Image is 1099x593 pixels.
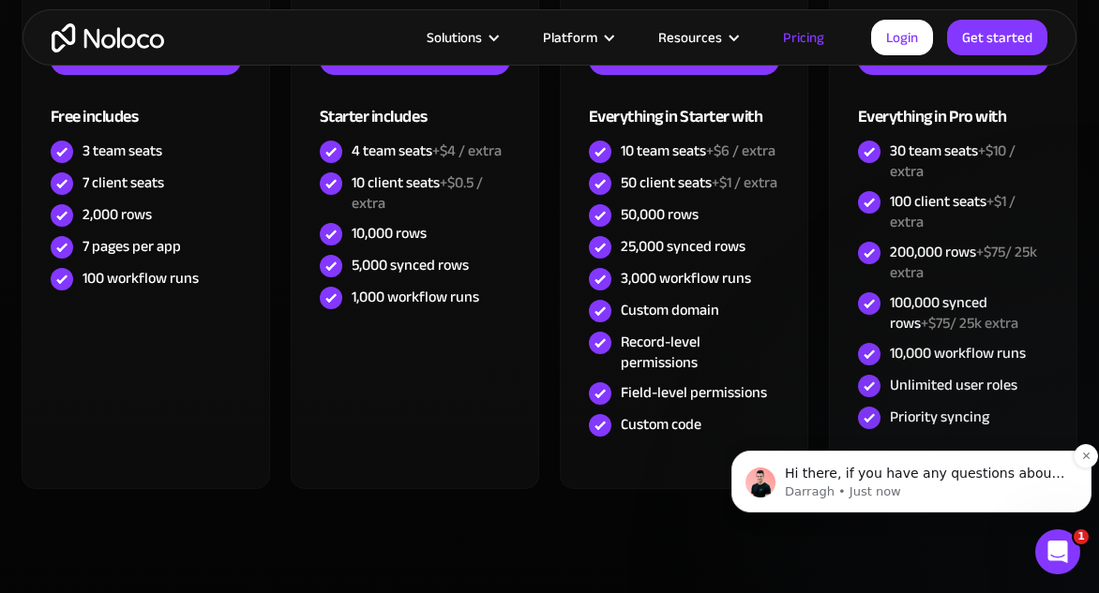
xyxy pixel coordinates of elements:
[294,7,329,43] button: Home
[519,25,635,50] div: Platform
[1035,529,1080,574] iframe: Intercom live chat
[318,442,348,472] button: Send a message…
[621,414,701,435] div: Custom code
[20,395,355,427] textarea: Ask a question…
[83,236,181,257] div: 7 pages per app
[432,137,502,165] span: +$4 / extra
[621,382,767,403] div: Field-level permissions
[320,75,511,136] div: Starter includes
[352,141,502,161] div: 4 team seats
[83,204,152,225] div: 2,000 rows
[635,25,760,50] div: Resources
[621,236,745,257] div: 25,000 synced rows
[288,450,303,465] button: Emoji picker
[12,7,48,43] button: go back
[427,25,482,50] div: Solutions
[352,287,479,307] div: 1,000 workflow runs
[589,75,780,136] div: Everything in Starter with
[890,292,1049,334] div: 100,000 synced rows
[621,204,699,225] div: 50,000 rows
[890,238,1037,287] span: +$75/ 25k extra
[890,137,1016,185] span: +$10 / extra
[543,25,597,50] div: Platform
[31,347,344,394] input: Your email
[858,75,1049,136] div: Everything in Pro with
[706,137,775,165] span: +$6 / extra
[890,407,989,427] div: Priority syncing
[724,411,1099,542] iframe: Intercom notifications message
[52,23,164,52] a: home
[329,7,363,41] div: Close
[83,141,162,161] div: 3 team seats
[83,268,199,289] div: 100 workflow runs
[352,172,511,214] div: 10 client seats
[621,300,719,320] div: Custom domain
[890,343,1026,363] div: 10,000 workflow runs
[890,141,1049,182] div: 30 team seats
[91,18,155,32] h1: Help Bot
[921,309,1018,337] span: +$75/ 25k extra
[621,268,751,289] div: 3,000 workflow runs
[53,10,83,40] img: Profile image for Help Bot
[890,242,1049,283] div: 200,000 rows
[1074,529,1089,544] span: 1
[871,20,933,55] a: Login
[947,20,1047,55] a: Get started
[621,332,780,373] div: Record-level permissions
[658,25,722,50] div: Resources
[760,25,848,50] a: Pricing
[621,141,775,161] div: 10 team seats
[352,169,483,217] span: +$0.5 / extra
[890,187,1016,236] span: +$1 / extra
[712,169,777,197] span: +$1 / extra
[83,172,164,193] div: 7 client seats
[352,223,427,244] div: 10,000 rows
[403,25,519,50] div: Solutions
[352,255,469,275] div: 5,000 synced rows
[51,75,242,136] div: Free includes
[890,191,1049,232] div: 100 client seats
[621,172,777,193] div: 50 client seats
[890,375,1017,395] div: Unlimited user roles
